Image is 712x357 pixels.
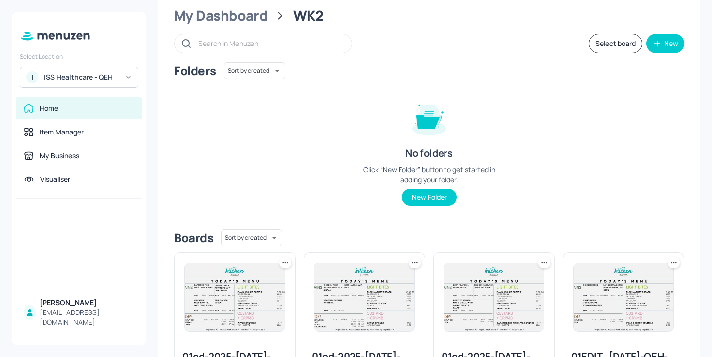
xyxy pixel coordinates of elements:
[444,263,544,331] img: 2025-08-13-17550729925286ouov0gz0wf.jpeg
[26,71,38,83] div: I
[40,298,134,308] div: [PERSON_NAME]
[355,164,503,185] div: Click “New Folder” button to get started in adding your folder.
[40,175,70,184] div: Visualiser
[314,263,414,331] img: 2025-08-14-1755166723640cqeqxz8wvki.jpeg
[40,308,134,327] div: [EMAIL_ADDRESS][DOMAIN_NAME]
[224,61,285,81] div: Sort by created
[40,151,79,161] div: My Business
[646,34,684,53] button: New
[402,189,457,206] button: New Folder
[174,230,213,246] div: Boards
[664,40,678,47] div: New
[198,36,342,50] input: Search in Menuzen
[293,7,324,25] div: WK2
[404,93,454,142] img: folder-empty
[574,263,673,331] img: 2025-08-12-1754987731526dh46qodtbo.jpeg
[405,146,452,160] div: No folders
[40,103,58,113] div: Home
[589,34,642,53] button: Select board
[174,7,267,25] div: My Dashboard
[221,228,282,248] div: Sort by created
[40,127,84,137] div: Item Manager
[44,72,119,82] div: ISS Healthcare - QEH
[185,263,285,331] img: 2025-08-15-1755245004198n5og2ye585g.jpeg
[20,52,138,61] div: Select Location
[174,63,216,79] div: Folders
